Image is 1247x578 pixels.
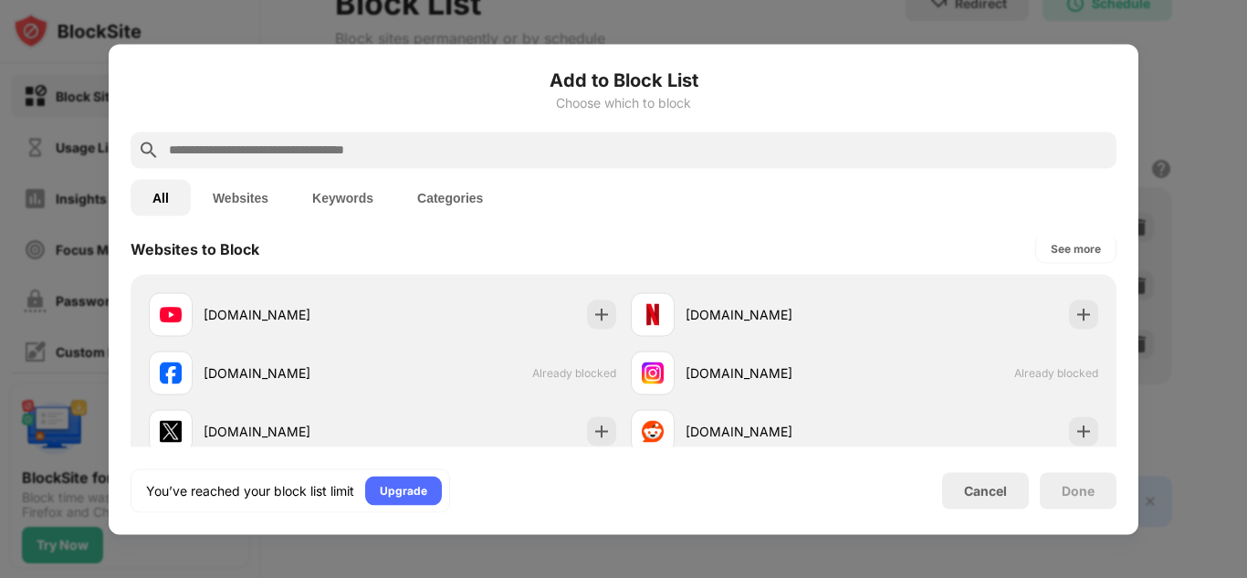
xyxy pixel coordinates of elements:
[191,179,290,215] button: Websites
[204,305,382,324] div: [DOMAIN_NAME]
[686,305,865,324] div: [DOMAIN_NAME]
[642,362,664,384] img: favicons
[131,66,1116,93] h6: Add to Block List
[380,481,427,499] div: Upgrade
[532,366,616,380] span: Already blocked
[138,139,160,161] img: search.svg
[131,239,259,257] div: Websites to Block
[1062,483,1095,498] div: Done
[1051,239,1101,257] div: See more
[204,422,382,441] div: [DOMAIN_NAME]
[160,362,182,384] img: favicons
[131,179,191,215] button: All
[686,363,865,383] div: [DOMAIN_NAME]
[204,363,382,383] div: [DOMAIN_NAME]
[131,95,1116,110] div: Choose which to block
[1014,366,1098,380] span: Already blocked
[686,422,865,441] div: [DOMAIN_NAME]
[395,179,505,215] button: Categories
[290,179,395,215] button: Keywords
[642,420,664,442] img: favicons
[146,481,354,499] div: You’ve reached your block list limit
[160,303,182,325] img: favicons
[964,483,1007,499] div: Cancel
[160,420,182,442] img: favicons
[642,303,664,325] img: favicons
